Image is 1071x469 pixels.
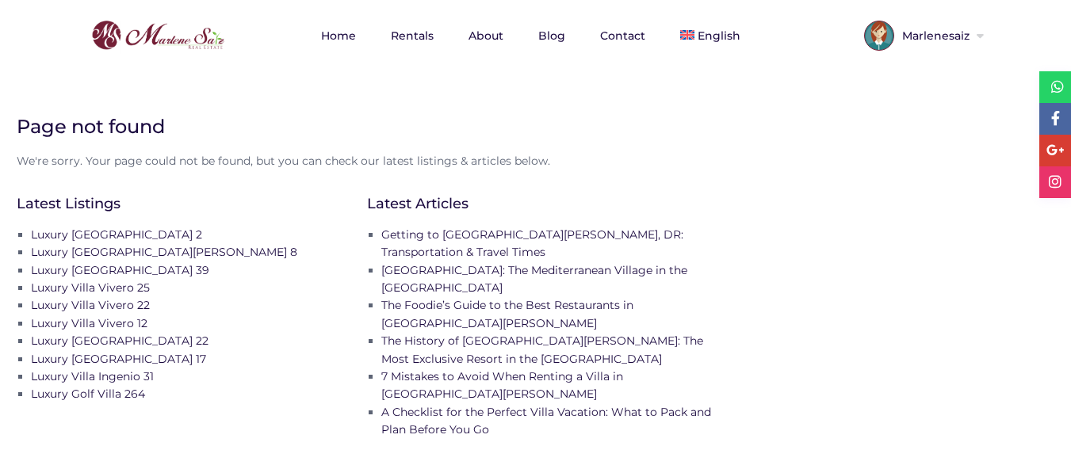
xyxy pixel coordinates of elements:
a: Luxury Villa Vivero 12 [31,316,147,330]
a: Luxury Villa Vivero 22 [31,298,150,312]
a: Getting to [GEOGRAPHIC_DATA][PERSON_NAME], DR: Transportation & Travel Times [381,227,683,259]
a: 7 Mistakes to Avoid When Renting a Villa in [GEOGRAPHIC_DATA][PERSON_NAME] [381,369,623,401]
span: English [698,29,740,43]
a: A Checklist for the Perfect Villa Vacation: What to Pack and Plan Before You Go [381,405,711,437]
a: Luxury Villa Ingenio 31 [31,369,154,383]
a: Luxury [GEOGRAPHIC_DATA] 39 [31,263,209,277]
a: Luxury [GEOGRAPHIC_DATA] 2 [31,227,202,242]
a: Luxury [GEOGRAPHIC_DATA] 17 [31,352,206,366]
a: Luxury Golf Villa 264 [31,387,145,401]
a: Luxury [GEOGRAPHIC_DATA] 22 [31,334,208,348]
h3: Latest Articles [367,195,717,213]
h3: Latest Listings [17,195,367,213]
a: Luxury Villa Vivero 25 [31,280,150,295]
a: The History of [GEOGRAPHIC_DATA][PERSON_NAME]: The Most Exclusive Resort in the [GEOGRAPHIC_DATA] [381,334,703,365]
a: The Foodie’s Guide to the Best Restaurants in [GEOGRAPHIC_DATA][PERSON_NAME] [381,298,633,330]
h1: Page not found [17,114,1067,139]
span: Marlenesaiz [894,30,973,41]
a: [GEOGRAPHIC_DATA]: The Mediterranean Village in the [GEOGRAPHIC_DATA] [381,263,687,295]
a: Luxury [GEOGRAPHIC_DATA][PERSON_NAME] 8 [31,245,297,259]
img: logo [87,17,228,55]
